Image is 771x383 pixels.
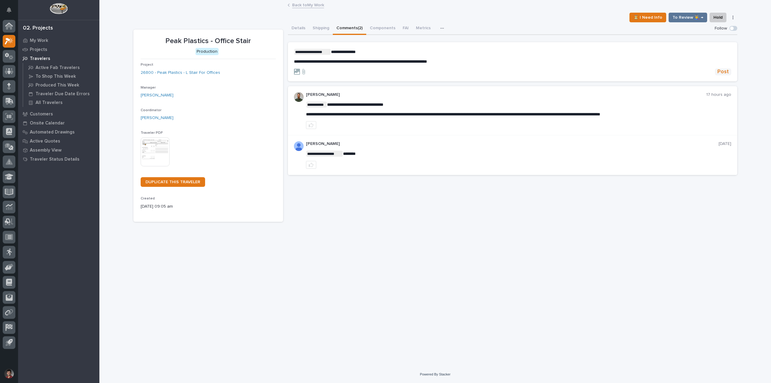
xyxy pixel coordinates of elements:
span: DUPLICATE THIS TRAVELER [145,180,200,184]
a: Assembly View [18,146,99,155]
div: Production [195,48,219,55]
span: Project [141,63,153,67]
a: 26800 - Peak Plastics - L Stair For Offices [141,70,220,76]
button: FAI [399,22,412,35]
button: like this post [306,121,316,129]
button: Metrics [412,22,434,35]
p: Projects [30,47,47,52]
p: Automated Drawings [30,130,75,135]
a: Travelers [18,54,99,63]
span: Post [717,68,729,75]
p: Traveler Status Details [30,157,80,162]
a: All Travelers [23,98,99,107]
p: Follow [715,26,727,31]
p: [PERSON_NAME] [306,141,719,146]
span: Hold [713,14,723,21]
p: 17 hours ago [706,92,731,97]
a: Projects [18,45,99,54]
span: Traveler PDF [141,131,163,135]
img: ALV-UjW1D-ML-FnCt4FgU8x4S79KJqwX3TQHk7UYGtoy9jV5yY8fpjVEvRQNbvDwvk-GQ6vc8cB5lOH07uFCwEYx9Ysx_wxRe... [294,141,304,151]
span: Created [141,197,155,200]
a: [PERSON_NAME] [141,115,173,121]
a: Traveler Due Date Errors [23,89,99,98]
a: Active Fab Travelers [23,63,99,72]
button: Components [366,22,399,35]
p: Traveler Due Date Errors [36,91,90,97]
button: Notifications [3,4,15,16]
span: Coordinator [141,108,161,112]
p: Customers [30,111,53,117]
p: Produced This Week [36,83,79,88]
a: Active Quotes [18,137,99,146]
a: Onsite Calendar [18,118,99,127]
a: My Work [18,36,99,45]
a: Back toMy Work [292,1,324,8]
span: Manager [141,86,156,89]
a: Powered By Stacker [420,372,450,376]
p: Peak Plastics - Office Stair [141,37,276,46]
img: Workspace Logo [50,3,67,14]
p: Assembly View [30,148,61,153]
p: Active Fab Travelers [36,65,80,71]
img: AATXAJw4slNr5ea0WduZQVIpKGhdapBAGQ9xVsOeEvl5=s96-c [294,92,304,102]
button: users-avatar [3,367,15,380]
p: Active Quotes [30,139,60,144]
button: ⏳ I Need Info [629,13,666,22]
p: To Shop This Week [36,74,76,79]
p: [DATE] [719,141,731,146]
button: Hold [710,13,726,22]
a: Produced This Week [23,81,99,89]
a: DUPLICATE THIS TRAVELER [141,177,205,187]
span: To Review 👨‍🏭 → [673,14,703,21]
p: My Work [30,38,48,43]
p: [PERSON_NAME] [306,92,706,97]
button: Post [715,68,731,75]
a: Traveler Status Details [18,155,99,164]
a: Customers [18,109,99,118]
button: To Review 👨‍🏭 → [669,13,707,22]
a: Automated Drawings [18,127,99,137]
span: ⏳ I Need Info [633,14,662,21]
div: 02. Projects [23,25,53,32]
button: like this post [306,161,316,169]
button: Details [288,22,309,35]
a: To Shop This Week [23,72,99,80]
p: [DATE] 09:05 am [141,203,276,210]
p: Travelers [30,56,50,61]
p: All Travelers [36,100,63,105]
p: Onsite Calendar [30,121,65,126]
div: Notifications [8,7,15,17]
button: Comments (2) [333,22,366,35]
a: [PERSON_NAME] [141,92,173,99]
button: Shipping [309,22,333,35]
